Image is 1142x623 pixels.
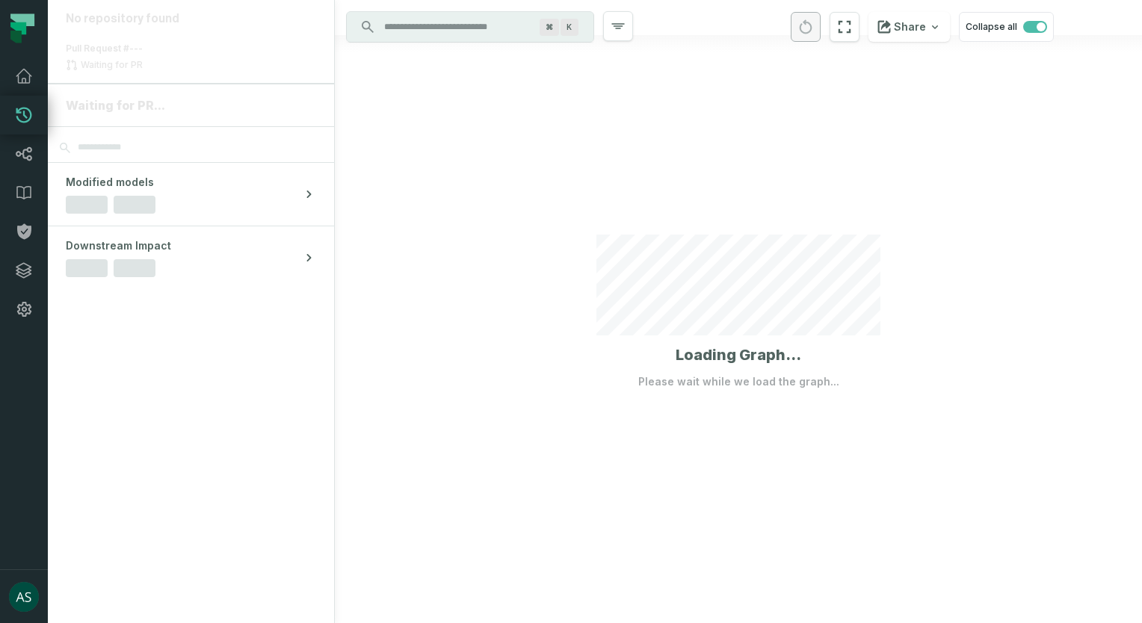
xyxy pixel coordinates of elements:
button: Downstream Impact [48,226,334,289]
span: Downstream Impact [66,238,171,253]
button: Modified models [48,163,334,226]
div: No repository found [66,12,316,26]
span: Modified models [66,175,154,190]
p: Please wait while we load the graph... [638,374,839,389]
div: Waiting for PR... [66,96,316,114]
span: Pull Request #--- [66,43,143,54]
span: Press ⌘ + K to focus the search bar [540,19,559,36]
img: avatar of Ashish Sinha [9,582,39,612]
h1: Loading Graph... [676,344,801,365]
button: Collapse all [959,12,1054,42]
button: Share [868,12,950,42]
span: Waiting for PR [78,59,146,71]
span: Press ⌘ + K to focus the search bar [561,19,578,36]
